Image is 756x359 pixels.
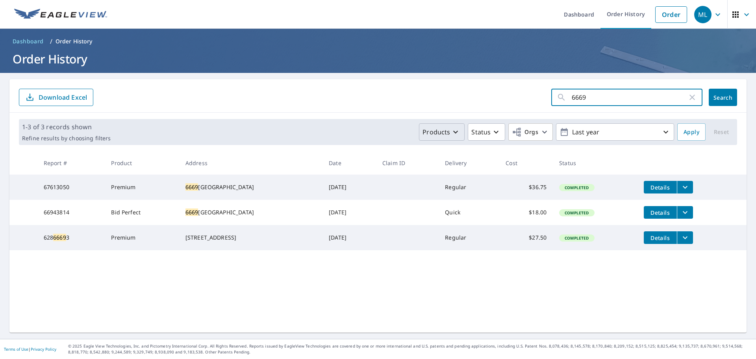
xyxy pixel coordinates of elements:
button: Search [709,89,737,106]
div: [STREET_ADDRESS] [185,234,316,242]
li: / [50,37,52,46]
td: $27.50 [499,225,553,250]
span: Details [649,234,672,242]
span: Details [649,209,672,216]
button: filesDropdownBtn-67613050 [677,181,693,193]
a: Order [655,6,687,23]
span: Completed [560,235,593,241]
td: Regular [439,225,499,250]
mark: 6669 [185,208,198,216]
th: Delivery [439,151,499,175]
nav: breadcrumb [9,35,747,48]
span: Dashboard [13,37,44,45]
button: detailsBtn-62866693 [644,231,677,244]
th: Product [105,151,179,175]
p: Products [422,127,450,137]
span: Search [715,94,731,101]
th: Address [179,151,322,175]
a: Dashboard [9,35,47,48]
p: © 2025 Eagle View Technologies, Inc. and Pictometry International Corp. All Rights Reserved. Repo... [68,343,752,355]
p: Download Excel [39,93,87,102]
div: [GEOGRAPHIC_DATA] [185,183,316,191]
span: Details [649,184,672,191]
span: Apply [684,127,699,137]
span: Completed [560,185,593,190]
td: Regular [439,175,499,200]
button: Orgs [508,123,553,141]
span: Completed [560,210,593,216]
td: 66943814 [37,200,105,225]
td: Bid Perfect [105,200,179,225]
button: Last year [556,123,674,141]
th: Date [322,151,376,175]
input: Address, Report #, Claim ID, etc. [572,86,687,108]
th: Report # [37,151,105,175]
button: detailsBtn-67613050 [644,181,677,193]
th: Claim ID [376,151,439,175]
button: Status [468,123,505,141]
td: Quick [439,200,499,225]
button: Download Excel [19,89,93,106]
h1: Order History [9,51,747,67]
button: Products [419,123,465,141]
td: [DATE] [322,175,376,200]
button: Apply [677,123,706,141]
mark: 6669 [53,234,66,241]
img: EV Logo [14,9,107,20]
a: Privacy Policy [31,346,56,352]
td: $36.75 [499,175,553,200]
p: | [4,347,56,352]
p: Refine results by choosing filters [22,135,111,142]
th: Cost [499,151,553,175]
th: Status [553,151,637,175]
button: filesDropdownBtn-66943814 [677,206,693,219]
td: [DATE] [322,225,376,250]
div: ML [694,6,712,23]
mark: 6669 [185,183,198,191]
td: 628 3 [37,225,105,250]
td: [DATE] [322,200,376,225]
p: Order History [56,37,93,45]
div: [GEOGRAPHIC_DATA] [185,208,316,216]
td: Premium [105,225,179,250]
span: Orgs [512,127,538,137]
td: $18.00 [499,200,553,225]
p: Status [471,127,491,137]
button: detailsBtn-66943814 [644,206,677,219]
p: 1-3 of 3 records shown [22,122,111,132]
button: filesDropdownBtn-62866693 [677,231,693,244]
td: 67613050 [37,175,105,200]
td: Premium [105,175,179,200]
a: Terms of Use [4,346,28,352]
p: Last year [569,125,661,139]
